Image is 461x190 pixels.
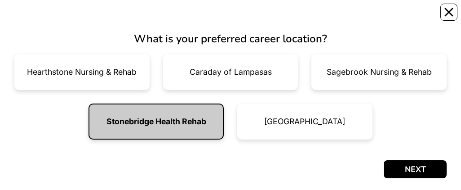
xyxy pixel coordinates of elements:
div: Stonebridge Health Rehab [106,118,206,126]
div: Hearthstone Nursing & Rehab [27,68,137,76]
div: Sagebrook Nursing & Rehab [327,68,432,76]
button: NEXT [384,160,447,178]
div: What is your preferred career location? [14,31,447,47]
div: [GEOGRAPHIC_DATA] [264,118,345,126]
div: Caraday of Lampasas [190,68,272,76]
button: Close [440,4,457,21]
